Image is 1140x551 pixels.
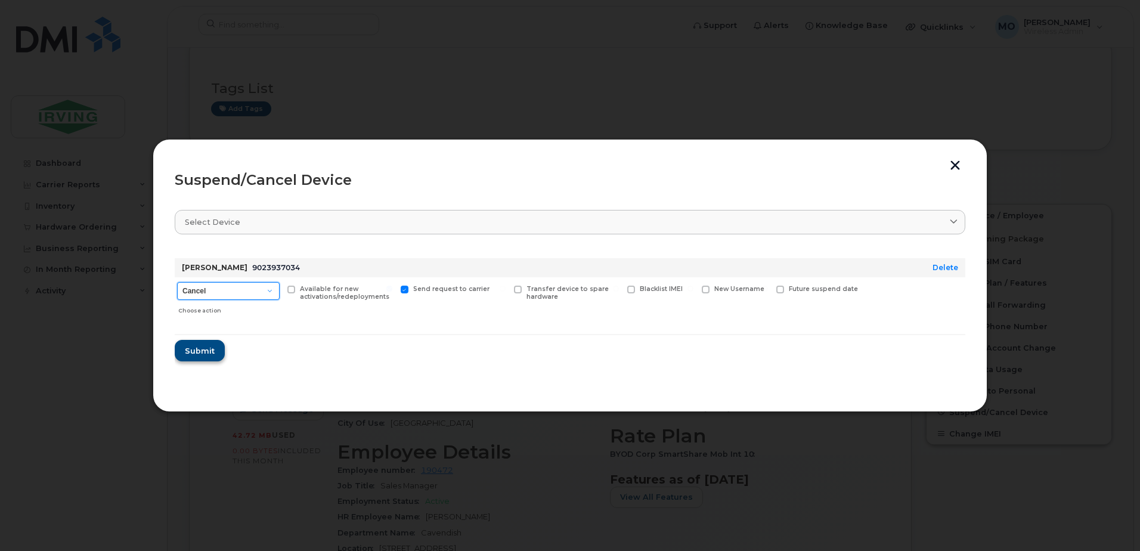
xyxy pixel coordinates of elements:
[640,285,683,293] span: Blacklist IMEI
[933,263,958,272] a: Delete
[526,285,609,301] span: Transfer device to spare hardware
[500,286,506,292] input: Transfer device to spare hardware
[252,263,300,272] span: 9023937034
[762,286,768,292] input: Future suspend date
[613,286,619,292] input: Blacklist IMEI
[386,286,392,292] input: Send request to carrier
[185,216,240,228] span: Select device
[185,345,215,357] span: Submit
[175,340,225,361] button: Submit
[413,285,490,293] span: Send request to carrier
[789,285,858,293] span: Future suspend date
[300,285,389,301] span: Available for new activations/redeployments
[182,263,247,272] strong: [PERSON_NAME]
[175,173,965,187] div: Suspend/Cancel Device
[714,285,764,293] span: New Username
[273,286,279,292] input: Available for new activations/redeployments
[687,286,693,292] input: New Username
[178,301,280,315] div: Choose action
[175,210,965,234] a: Select device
